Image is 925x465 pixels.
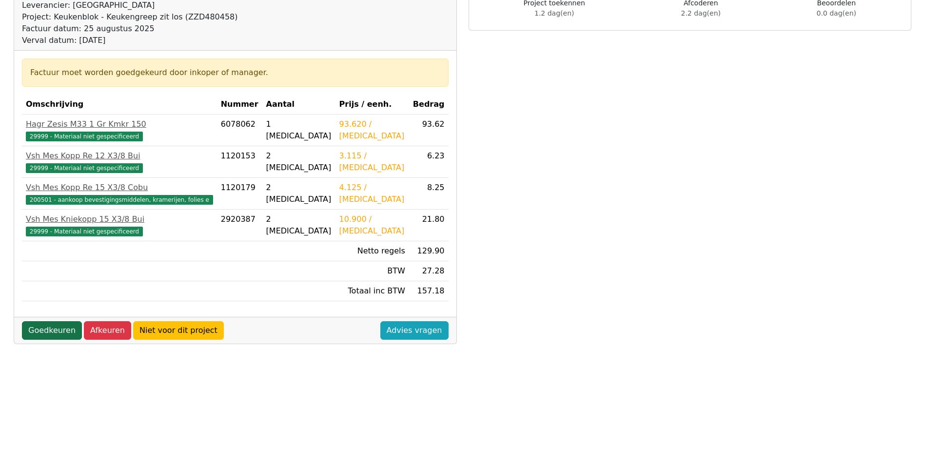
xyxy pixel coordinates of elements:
[409,210,449,241] td: 21.80
[409,281,449,301] td: 157.18
[409,146,449,178] td: 6.23
[266,213,332,237] div: 2 [MEDICAL_DATA]
[262,95,335,115] th: Aantal
[84,321,131,340] a: Afkeuren
[22,321,82,340] a: Goedkeuren
[681,9,721,17] span: 2.2 dag(en)
[266,118,332,142] div: 1 [MEDICAL_DATA]
[409,261,449,281] td: 27.28
[339,182,405,205] div: 4.125 / [MEDICAL_DATA]
[26,182,213,205] a: Vsh Mes Kopp Re 15 X3/8 Cobu200501 - aankoop bevestigingsmiddelen, kramerijen, folies e
[26,195,213,205] span: 200501 - aankoop bevestigingsmiddelen, kramerijen, folies e
[26,118,213,130] div: Hagr Zesis M33 1 Gr Kmkr 150
[26,150,213,174] a: Vsh Mes Kopp Re 12 X3/8 Bui29999 - Materiaal niet gespecificeerd
[30,67,440,78] div: Factuur moet worden goedgekeurd door inkoper of manager.
[217,146,262,178] td: 1120153
[380,321,449,340] a: Advies vragen
[217,210,262,241] td: 2920387
[534,9,574,17] span: 1.2 dag(en)
[217,115,262,146] td: 6078062
[26,213,213,237] a: Vsh Mes Kniekopp 15 X3/8 Bui29999 - Materiaal niet gespecificeerd
[335,95,409,115] th: Prijs / eenh.
[409,241,449,261] td: 129.90
[26,132,143,141] span: 29999 - Materiaal niet gespecificeerd
[22,35,238,46] div: Verval datum: [DATE]
[26,182,213,194] div: Vsh Mes Kopp Re 15 X3/8 Cobu
[26,227,143,236] span: 29999 - Materiaal niet gespecificeerd
[22,23,238,35] div: Factuur datum: 25 augustus 2025
[335,261,409,281] td: BTW
[22,95,217,115] th: Omschrijving
[266,150,332,174] div: 2 [MEDICAL_DATA]
[339,213,405,237] div: 10.900 / [MEDICAL_DATA]
[335,281,409,301] td: Totaal inc BTW
[817,9,856,17] span: 0.0 dag(en)
[217,178,262,210] td: 1120179
[217,95,262,115] th: Nummer
[133,321,224,340] a: Niet voor dit project
[26,163,143,173] span: 29999 - Materiaal niet gespecificeerd
[26,213,213,225] div: Vsh Mes Kniekopp 15 X3/8 Bui
[339,118,405,142] div: 93.620 / [MEDICAL_DATA]
[22,11,238,23] div: Project: Keukenblok - Keukengreep zit los (ZZD480458)
[409,178,449,210] td: 8.25
[26,150,213,162] div: Vsh Mes Kopp Re 12 X3/8 Bui
[335,241,409,261] td: Netto regels
[409,95,449,115] th: Bedrag
[339,150,405,174] div: 3.115 / [MEDICAL_DATA]
[26,118,213,142] a: Hagr Zesis M33 1 Gr Kmkr 15029999 - Materiaal niet gespecificeerd
[266,182,332,205] div: 2 [MEDICAL_DATA]
[409,115,449,146] td: 93.62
